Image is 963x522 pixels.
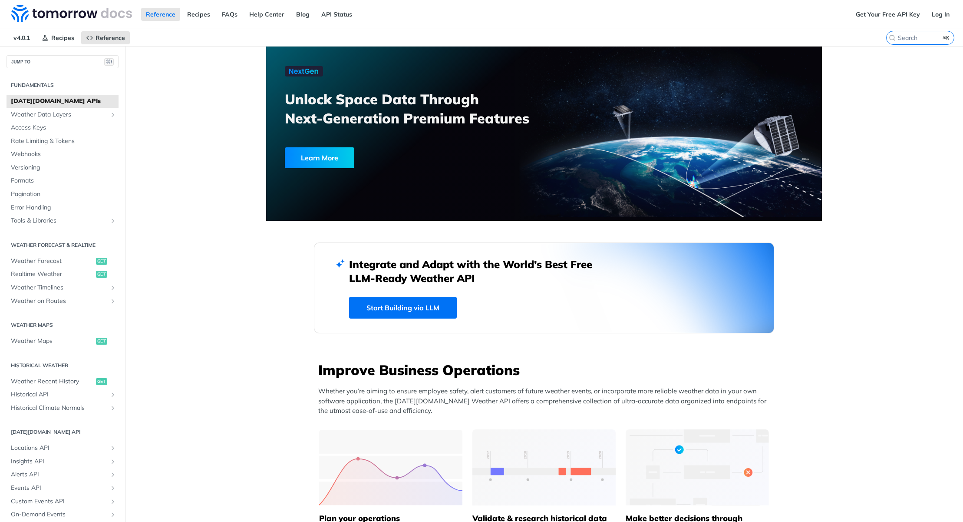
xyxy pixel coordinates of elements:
[318,386,774,416] p: Whether you’re aiming to ensure employee safety, alert customers of future weather events, or inc...
[7,375,119,388] a: Weather Recent Historyget
[11,176,116,185] span: Formats
[109,391,116,398] button: Show subpages for Historical API
[109,111,116,118] button: Show subpages for Weather Data Layers
[11,457,107,466] span: Insights API
[7,321,119,329] h2: Weather Maps
[11,510,107,519] span: On-Demand Events
[7,81,119,89] h2: Fundamentals
[349,257,605,285] h2: Integrate and Adapt with the World’s Best Free LLM-Ready Weather API
[11,283,107,292] span: Weather Timelines
[11,444,107,452] span: Locations API
[37,31,79,44] a: Recipes
[291,8,314,21] a: Blog
[7,402,119,415] a: Historical Climate NormalsShow subpages for Historical Climate Normals
[11,150,116,159] span: Webhooks
[11,404,107,412] span: Historical Climate Normals
[7,508,119,521] a: On-Demand EventsShow subpages for On-Demand Events
[285,66,323,76] img: NextGen
[7,295,119,308] a: Weather on RoutesShow subpages for Weather on Routes
[11,163,116,172] span: Versioning
[109,498,116,505] button: Show subpages for Custom Events API
[318,360,774,379] h3: Improve Business Operations
[317,8,357,21] a: API Status
[109,471,116,478] button: Show subpages for Alerts API
[11,216,107,225] span: Tools & Libraries
[96,34,125,42] span: Reference
[7,482,119,495] a: Events APIShow subpages for Events API
[11,5,132,22] img: Tomorrow.io Weather API Docs
[7,468,119,481] a: Alerts APIShow subpages for Alerts API
[7,95,119,108] a: [DATE][DOMAIN_NAME] APIs
[11,137,116,146] span: Rate Limiting & Tokens
[96,271,107,278] span: get
[11,390,107,399] span: Historical API
[217,8,242,21] a: FAQs
[941,33,952,42] kbd: ⌘K
[7,388,119,401] a: Historical APIShow subpages for Historical API
[472,429,616,505] img: 13d7ca0-group-496-2.svg
[109,405,116,412] button: Show subpages for Historical Climate Normals
[11,297,107,306] span: Weather on Routes
[51,34,74,42] span: Recipes
[96,338,107,345] span: get
[7,442,119,455] a: Locations APIShow subpages for Locations API
[109,485,116,492] button: Show subpages for Events API
[7,55,119,68] button: JUMP TO⌘/
[7,135,119,148] a: Rate Limiting & Tokens
[11,377,94,386] span: Weather Recent History
[11,97,116,106] span: [DATE][DOMAIN_NAME] APIs
[7,214,119,227] a: Tools & LibrariesShow subpages for Tools & Libraries
[96,258,107,265] span: get
[7,121,119,134] a: Access Keys
[244,8,289,21] a: Help Center
[11,470,107,479] span: Alerts API
[11,337,94,346] span: Weather Maps
[7,362,119,369] h2: Historical Weather
[7,255,119,268] a: Weather Forecastget
[7,148,119,161] a: Webhooks
[7,495,119,508] a: Custom Events APIShow subpages for Custom Events API
[11,270,94,279] span: Realtime Weather
[109,445,116,452] button: Show subpages for Locations API
[7,174,119,187] a: Formats
[7,428,119,436] h2: [DATE][DOMAIN_NAME] API
[7,335,119,348] a: Weather Mapsget
[927,8,954,21] a: Log In
[285,147,354,168] div: Learn More
[7,201,119,214] a: Error Handling
[11,257,94,266] span: Weather Forecast
[11,190,116,199] span: Pagination
[7,281,119,294] a: Weather TimelinesShow subpages for Weather Timelines
[141,8,180,21] a: Reference
[319,429,462,505] img: 39565e8-group-4962x.svg
[285,147,500,168] a: Learn More
[285,90,554,128] h3: Unlock Space Data Through Next-Generation Premium Features
[81,31,130,44] a: Reference
[7,268,119,281] a: Realtime Weatherget
[7,188,119,201] a: Pagination
[7,455,119,468] a: Insights APIShow subpages for Insights API
[626,429,769,505] img: a22d113-group-496-32x.svg
[109,458,116,465] button: Show subpages for Insights API
[7,108,119,121] a: Weather Data LayersShow subpages for Weather Data Layers
[7,241,119,249] h2: Weather Forecast & realtime
[109,284,116,291] button: Show subpages for Weather Timelines
[109,511,116,518] button: Show subpages for On-Demand Events
[11,203,116,212] span: Error Handling
[7,161,119,174] a: Versioning
[9,31,35,44] span: v4.0.1
[96,378,107,385] span: get
[11,484,107,492] span: Events API
[109,298,116,305] button: Show subpages for Weather on Routes
[104,58,114,66] span: ⌘/
[109,217,116,224] button: Show subpages for Tools & Libraries
[11,497,107,506] span: Custom Events API
[349,297,457,319] a: Start Building via LLM
[851,8,925,21] a: Get Your Free API Key
[11,110,107,119] span: Weather Data Layers
[11,123,116,132] span: Access Keys
[889,34,896,41] svg: Search
[182,8,215,21] a: Recipes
